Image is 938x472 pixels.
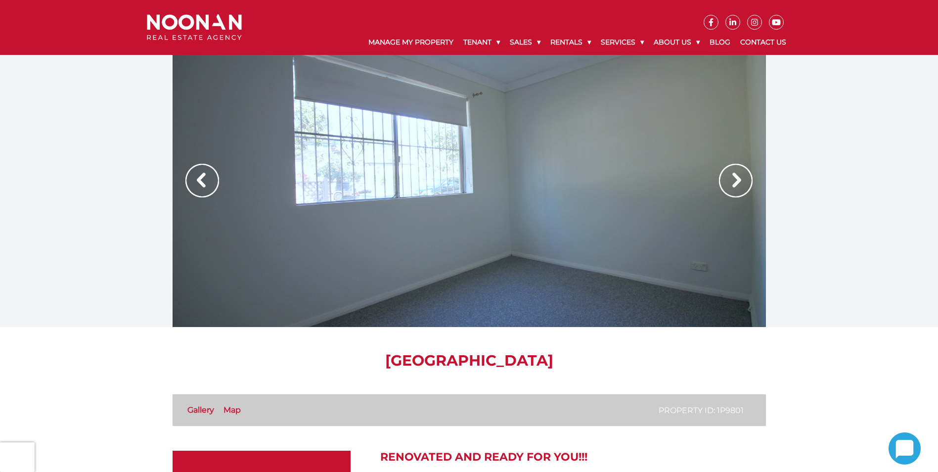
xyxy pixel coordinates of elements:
a: Manage My Property [363,30,458,55]
h2: Renovated and ready for you!!! [380,451,766,464]
a: Sales [505,30,545,55]
img: Arrow slider [185,164,219,197]
a: Services [596,30,649,55]
a: Blog [705,30,735,55]
a: Map [223,405,241,415]
h1: [GEOGRAPHIC_DATA] [173,352,766,370]
a: Rentals [545,30,596,55]
img: Noonan Real Estate Agency [147,14,242,41]
a: About Us [649,30,705,55]
p: Property ID: 1P9801 [659,404,744,417]
a: Contact Us [735,30,791,55]
img: Arrow slider [719,164,753,197]
a: Tenant [458,30,505,55]
a: Gallery [187,405,214,415]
